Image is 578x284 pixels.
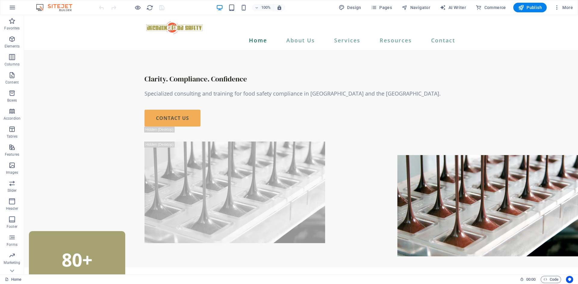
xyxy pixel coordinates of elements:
[6,170,18,175] p: Images
[261,4,271,11] h6: 100%
[6,206,18,211] p: Header
[336,3,364,12] button: Design
[530,277,531,282] span: :
[5,152,19,157] p: Features
[513,3,547,12] button: Publish
[146,4,153,11] i: Reload page
[518,5,542,11] span: Publish
[402,5,430,11] span: Navigator
[35,4,80,11] img: Editor Logo
[543,276,558,283] span: Code
[4,260,20,265] p: Marketing
[7,224,17,229] p: Footer
[7,134,17,139] p: Tables
[541,276,561,283] button: Code
[146,4,153,11] button: reload
[339,5,361,11] span: Design
[8,188,17,193] p: Slider
[5,62,20,67] p: Columns
[7,98,17,103] p: Boxes
[440,5,466,11] span: AI Writer
[252,4,273,11] button: 100%
[134,4,141,11] button: Click here to leave preview mode and continue editing
[520,276,536,283] h6: Session time
[371,5,392,11] span: Pages
[4,26,20,31] p: Favorites
[437,3,468,12] button: AI Writer
[566,276,573,283] button: Usercentrics
[476,5,506,11] span: Commerce
[5,80,19,85] p: Content
[5,276,21,283] a: Click to cancel selection. Double-click to open Pages
[336,3,364,12] div: Design (Ctrl+Alt+Y)
[277,5,282,10] i: On resize automatically adjust zoom level to fit chosen device.
[399,3,433,12] button: Navigator
[552,3,575,12] button: More
[7,242,17,247] p: Forms
[554,5,573,11] span: More
[526,276,536,283] span: 00 00
[4,116,20,121] p: Accordion
[368,3,394,12] button: Pages
[473,3,508,12] button: Commerce
[5,44,20,49] p: Elements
